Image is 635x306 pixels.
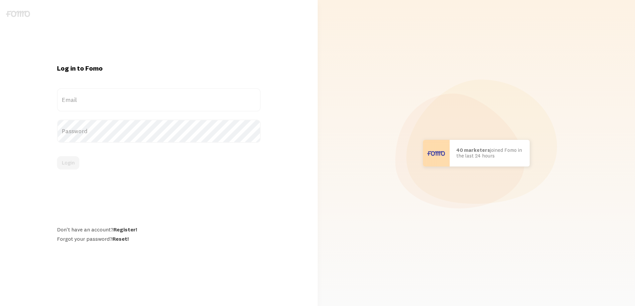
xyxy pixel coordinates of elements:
[57,226,261,233] div: Don't have an account?
[57,235,261,242] div: Forgot your password?
[57,88,261,112] label: Email
[113,226,137,233] a: Register!
[423,140,450,166] img: User avatar
[456,147,490,153] b: 40 marketers
[456,148,523,158] p: joined Fomo in the last 24 hours
[6,11,30,17] img: fomo-logo-gray-b99e0e8ada9f9040e2984d0d95b3b12da0074ffd48d1e5cb62ac37fc77b0b268.svg
[112,235,129,242] a: Reset!
[57,120,261,143] label: Password
[57,64,261,73] h1: Log in to Fomo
